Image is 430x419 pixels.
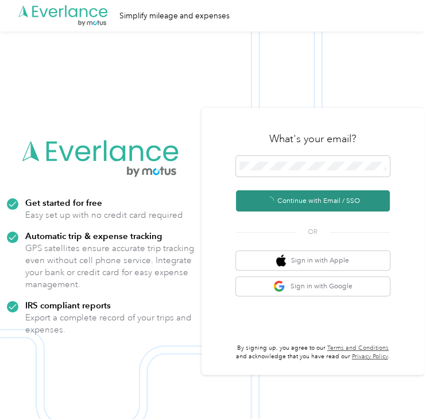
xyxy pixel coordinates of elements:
div: Simplify mileage and expenses [119,10,230,22]
strong: Automatic trip & expense tracking [25,230,162,241]
img: apple logo [276,254,286,267]
strong: Get started for free [25,197,102,208]
p: Export a complete record of your trips and expenses. [25,312,195,336]
strong: IRS compliant reports [25,300,111,311]
a: Privacy Policy [352,353,388,361]
p: By signing up, you agree to our and acknowledge that you have read our . [236,344,390,361]
h3: What's your email? [269,132,357,146]
button: google logoSign in with Google [236,277,390,296]
img: google logo [273,280,285,292]
p: GPS satellites ensure accurate trip tracking even without cell phone service. Integrate your bank... [25,242,195,291]
p: Easy set up with no credit card required [25,209,183,221]
button: apple logoSign in with Apple [236,251,390,270]
a: Terms and Conditions [327,344,389,352]
button: Continue with Email / SSO [236,190,390,212]
span: OR [296,227,330,237]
